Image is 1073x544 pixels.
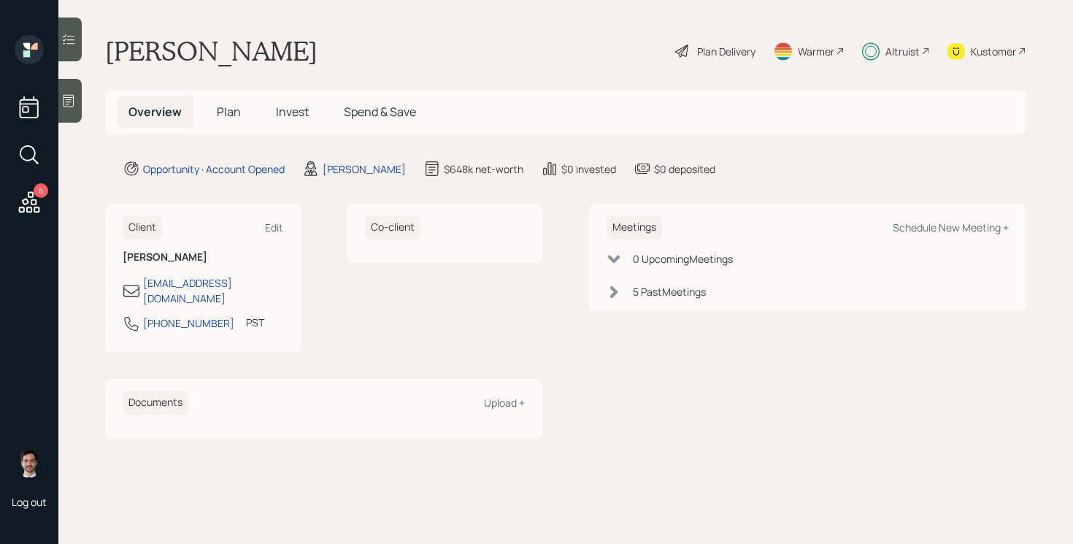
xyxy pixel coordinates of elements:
[885,44,920,59] div: Altruist
[217,104,241,120] span: Plan
[276,104,309,120] span: Invest
[143,315,234,331] div: [PHONE_NUMBER]
[323,161,406,177] div: [PERSON_NAME]
[15,448,44,478] img: jonah-coleman-headshot.png
[607,215,662,240] h6: Meetings
[344,104,416,120] span: Spend & Save
[143,275,283,306] div: [EMAIL_ADDRESS][DOMAIN_NAME]
[893,221,1009,234] div: Schedule New Meeting +
[365,215,420,240] h6: Co-client
[484,396,525,410] div: Upload +
[105,35,318,67] h1: [PERSON_NAME]
[971,44,1016,59] div: Kustomer
[265,221,283,234] div: Edit
[123,215,162,240] h6: Client
[143,161,285,177] div: Opportunity · Account Opened
[123,391,188,415] h6: Documents
[123,251,283,264] h6: [PERSON_NAME]
[34,183,48,198] div: 6
[246,315,264,330] div: PST
[561,161,616,177] div: $0 invested
[12,495,47,509] div: Log out
[633,251,733,267] div: 0 Upcoming Meeting s
[697,44,755,59] div: Plan Delivery
[633,284,706,299] div: 5 Past Meeting s
[654,161,715,177] div: $0 deposited
[444,161,523,177] div: $648k net-worth
[798,44,834,59] div: Warmer
[128,104,182,120] span: Overview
